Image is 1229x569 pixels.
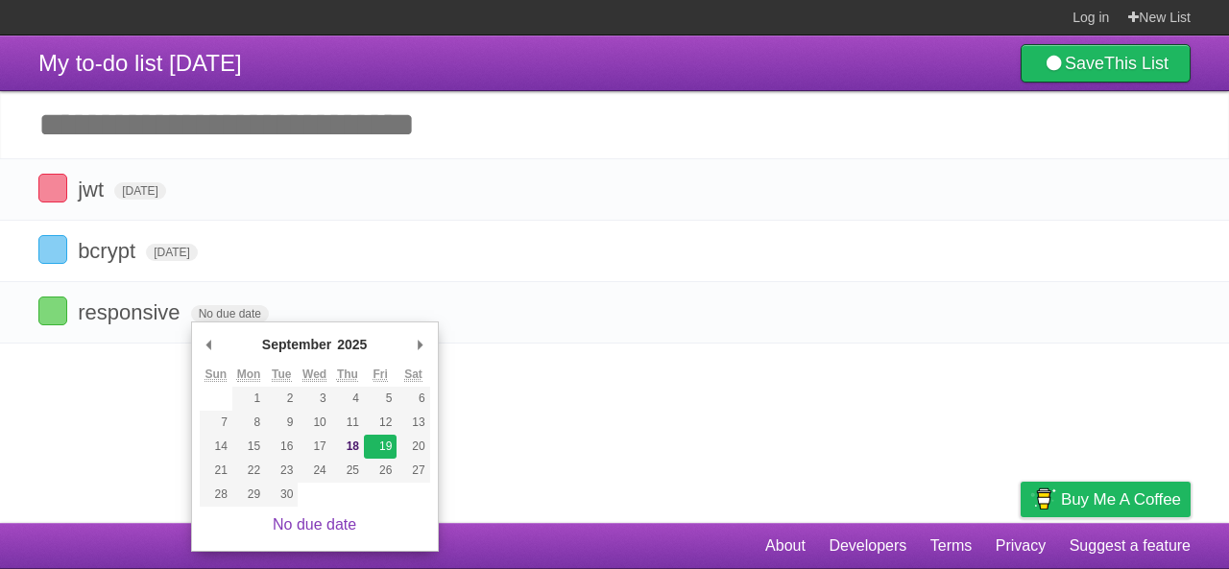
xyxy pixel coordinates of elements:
[302,367,326,382] abbr: Wednesday
[298,387,330,411] button: 3
[1061,483,1181,516] span: Buy me a coffee
[232,483,265,507] button: 29
[265,387,298,411] button: 2
[1021,44,1191,83] a: SaveThis List
[331,411,364,435] button: 11
[237,367,261,382] abbr: Monday
[298,435,330,459] button: 17
[930,528,973,564] a: Terms
[78,239,140,263] span: bcrypt
[205,367,227,382] abbr: Sunday
[334,330,370,359] div: 2025
[191,305,269,322] span: No due date
[397,387,429,411] button: 6
[298,411,330,435] button: 10
[265,483,298,507] button: 30
[298,459,330,483] button: 24
[146,244,198,261] span: [DATE]
[265,435,298,459] button: 16
[265,459,298,483] button: 23
[38,50,242,76] span: My to-do list [DATE]
[337,367,358,382] abbr: Thursday
[364,435,397,459] button: 19
[200,483,232,507] button: 28
[232,459,265,483] button: 22
[397,435,429,459] button: 20
[259,330,334,359] div: September
[364,459,397,483] button: 26
[232,435,265,459] button: 15
[38,174,67,202] label: Done
[78,178,108,202] span: jwt
[272,367,291,382] abbr: Tuesday
[78,300,184,324] span: responsive
[331,459,364,483] button: 25
[232,411,265,435] button: 8
[331,387,364,411] button: 4
[232,387,265,411] button: 1
[829,528,906,564] a: Developers
[1104,54,1169,73] b: This List
[411,330,430,359] button: Next Month
[38,235,67,264] label: Done
[364,411,397,435] button: 12
[200,435,232,459] button: 14
[331,435,364,459] button: 18
[273,516,356,533] a: No due date
[374,367,388,382] abbr: Friday
[364,387,397,411] button: 5
[996,528,1046,564] a: Privacy
[397,459,429,483] button: 27
[1070,528,1191,564] a: Suggest a feature
[265,411,298,435] button: 9
[1021,482,1191,517] a: Buy me a coffee
[200,411,232,435] button: 7
[114,182,166,200] span: [DATE]
[1030,483,1056,515] img: Buy me a coffee
[765,528,806,564] a: About
[397,411,429,435] button: 13
[38,296,67,325] label: Done
[404,367,422,382] abbr: Saturday
[200,459,232,483] button: 21
[200,330,219,359] button: Previous Month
